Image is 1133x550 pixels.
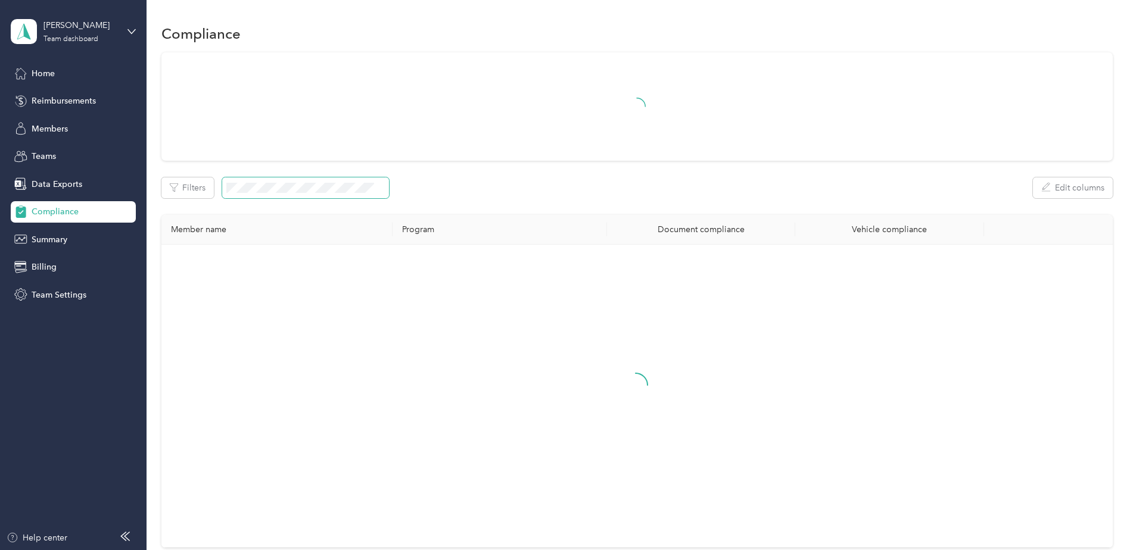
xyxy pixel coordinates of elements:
span: Team Settings [32,289,86,301]
iframe: Everlance-gr Chat Button Frame [1066,483,1133,550]
div: Document compliance [617,224,786,235]
h1: Compliance [161,27,241,40]
th: Member name [161,215,393,245]
span: Data Exports [32,178,82,190]
span: Billing [32,261,57,273]
th: Program [393,215,607,245]
div: [PERSON_NAME] [43,19,118,32]
span: Members [32,123,68,135]
span: Summary [32,233,67,246]
div: Vehicle compliance [805,224,974,235]
button: Help center [7,532,67,544]
span: Reimbursements [32,95,96,107]
div: Team dashboard [43,36,98,43]
span: Compliance [32,205,79,218]
button: Edit columns [1033,177,1113,198]
button: Filters [161,177,214,198]
span: Teams [32,150,56,162]
span: Home [32,67,55,80]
